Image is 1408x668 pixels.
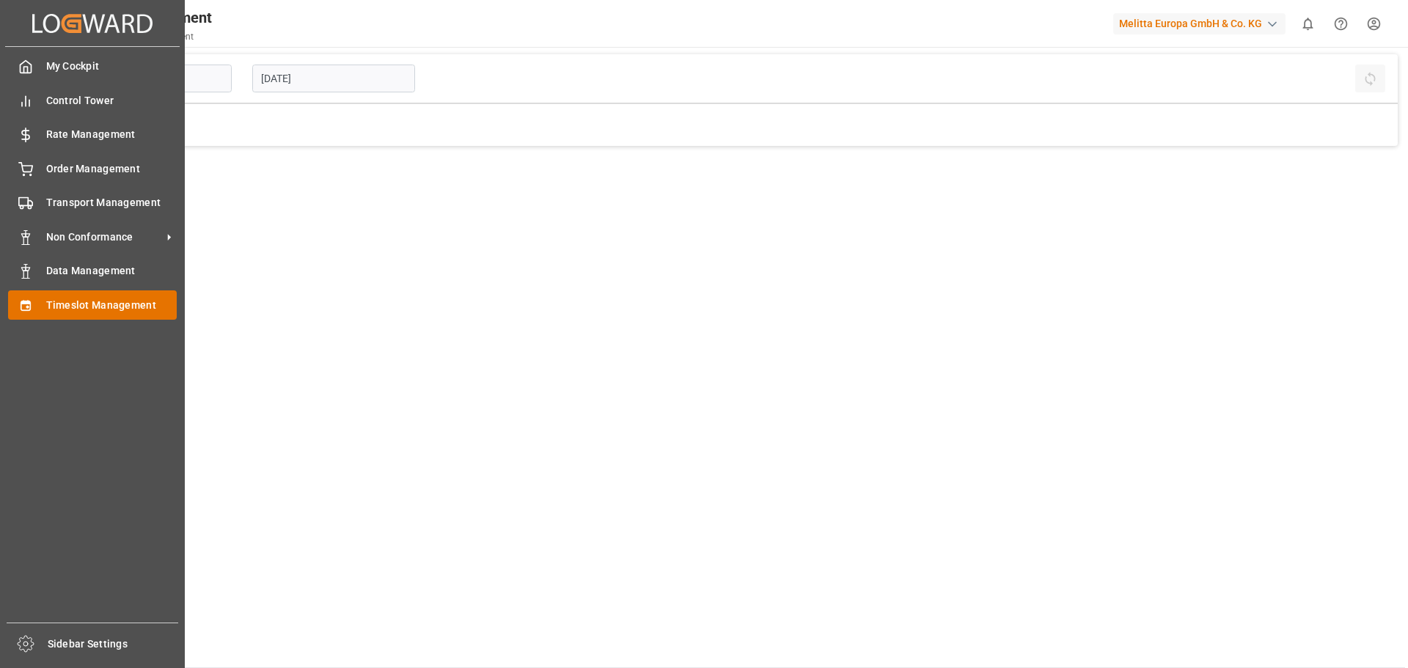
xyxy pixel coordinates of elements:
[46,195,177,210] span: Transport Management
[46,93,177,109] span: Control Tower
[46,298,177,313] span: Timeslot Management
[46,161,177,177] span: Order Management
[8,52,177,81] a: My Cockpit
[46,127,177,142] span: Rate Management
[46,59,177,74] span: My Cockpit
[46,263,177,279] span: Data Management
[8,257,177,285] a: Data Management
[8,188,177,217] a: Transport Management
[48,636,179,652] span: Sidebar Settings
[8,120,177,149] a: Rate Management
[46,230,162,245] span: Non Conformance
[8,290,177,319] a: Timeslot Management
[8,154,177,183] a: Order Management
[252,65,415,92] input: DD.MM.YYYY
